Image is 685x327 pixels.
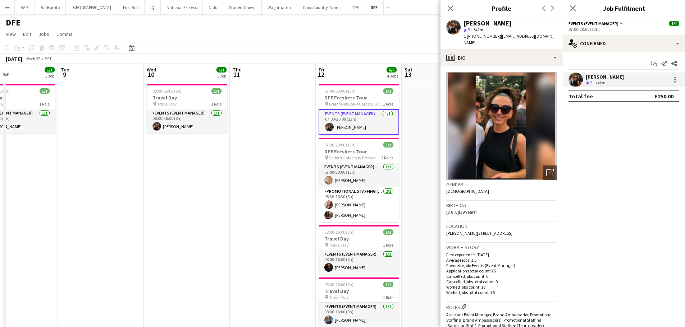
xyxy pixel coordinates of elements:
span: 13 [403,70,412,79]
div: 1 Job [217,73,226,79]
div: 07:00-20:00 (13h) [568,27,679,32]
p: Worked jobs total count: 75 [446,290,557,295]
div: £250.00 [654,93,673,100]
span: 07:00-20:00 (13h) [324,88,356,94]
a: Edit [20,29,34,39]
img: Crew avatar or photo [446,72,557,180]
span: 14km [471,27,484,32]
span: 5 [468,27,470,32]
span: Fri [319,66,324,73]
app-job-card: 08:00-16:00 (8h)1/1Travel Day Travel Day1 RoleEvents (Event Manager)1/108:00-16:00 (8h)[PERSON_NAME] [147,84,227,134]
span: t. [PHONE_NUMBER] [463,33,501,39]
p: Average jobs: 1.5 [446,257,557,263]
h3: Travel Day [147,94,227,101]
span: 6/6 [387,67,397,73]
div: [PERSON_NAME] [586,74,624,80]
button: First Bus [117,0,145,14]
span: 1/1 [383,229,393,235]
span: [PERSON_NAME][STREET_ADDRESS] [446,230,512,236]
button: Wagamama [262,0,297,14]
span: 1/1 [383,282,393,287]
span: [DEMOGRAPHIC_DATA] [446,188,489,194]
span: Tue [61,66,69,73]
button: DFE [365,0,384,14]
span: 1/1 [211,88,222,94]
app-job-card: 08:00-16:00 (8h)1/1Travel Day Travel Day1 RoleEvents (Event Manager)1/108:00-16:00 (8h)[PERSON_NAME] [319,277,399,327]
button: IQ [145,0,161,14]
button: Cross Country Trains [297,0,346,14]
span: 10 [146,70,156,79]
span: | [EMAIL_ADDRESS][DOMAIN_NAME] [463,33,554,45]
button: BarBurrito [35,0,66,14]
h3: Gender [446,181,557,188]
div: 14km [594,80,607,86]
p: Applications total count: 75 [446,268,557,274]
span: Bright Networks Careers Event [329,101,383,107]
span: Travel Day [157,101,177,107]
span: 1/1 [216,67,227,73]
span: Comms [56,31,73,37]
app-job-card: 08:00-16:00 (8h)1/1Travel Day Travel Day1 RoleEvents (Event Manager)1/108:00-16:00 (8h)[PERSON_NAME] [319,225,399,275]
app-card-role: Events (Event Manager)1/108:00-16:00 (8h)[PERSON_NAME] [319,250,399,275]
button: TPE [346,0,365,14]
button: Nido [203,0,223,14]
span: 12 [318,70,324,79]
div: Total fee [568,93,593,100]
button: StudentCrowd [223,0,262,14]
span: 07:00-20:00 (13h) [324,142,356,148]
h3: Profile [440,4,563,13]
span: Sat [405,66,412,73]
p: Cancelled jobs count: 0 [446,274,557,279]
span: 1/1 [669,21,679,26]
span: 08:00-16:00 (8h) [324,282,353,287]
span: Travel Day [329,295,349,300]
div: BST [45,56,52,61]
span: 1 Role [383,101,393,107]
button: National Express [161,0,203,14]
h3: Job Fulfilment [563,4,685,13]
span: 08:00-16:00 (8h) [324,229,353,235]
span: Travel Day [329,242,349,248]
span: 08:00-16:00 (8h) [152,88,182,94]
h3: Work history [446,244,557,251]
span: Jobs [38,31,49,37]
p: Cancelled jobs total count: 0 [446,279,557,284]
span: View [6,31,16,37]
h3: Location [446,223,557,229]
app-job-card: 07:00-20:00 (13h)3/3DFE Freshers Tour Salford University Freshers Fair2 RolesEvents (Event Manage... [319,138,399,222]
span: 5 [590,80,592,85]
h1: DFE [6,17,20,28]
span: 3/3 [383,142,393,148]
div: 4 Jobs [387,73,398,79]
button: BAM [15,0,35,14]
a: Jobs [36,29,52,39]
span: Events (Event Manager) [568,21,618,26]
a: Comms [54,29,76,39]
span: 1/1 [40,88,50,94]
div: 07:00-20:00 (13h)1/1DFE Freshers Tour Bright Networks Careers Event1 RoleEvents (Event Manager)1/... [319,84,399,135]
app-card-role: Events (Event Manager)1/108:00-16:00 (8h)[PERSON_NAME] [319,303,399,327]
app-card-role: Events (Event Manager)1/108:00-16:00 (8h)[PERSON_NAME] [147,109,227,134]
span: Salford University Freshers Fair [329,155,381,160]
div: [PERSON_NAME] [463,20,512,27]
span: 11 [232,70,242,79]
app-card-role: Events (Event Manager)1/107:00-20:00 (13h)[PERSON_NAME] [319,109,399,135]
app-card-role: Promotional Staffing (Brand Ambassadors)2/208:30-16:30 (8h)[PERSON_NAME][PERSON_NAME] [319,187,399,222]
span: 1 Role [383,242,393,248]
div: Confirmed [563,35,685,52]
span: 2 Roles [381,155,393,160]
span: 1/1 [45,67,55,73]
span: Week 37 [24,56,42,61]
span: Thu [233,66,242,73]
h3: Travel Day [319,288,399,294]
span: 1 Role [211,101,222,107]
span: 1 Role [39,101,50,107]
h3: Birthday [446,202,557,209]
span: [DATE] (39 years) [446,209,477,215]
span: Edit [23,31,31,37]
h3: DFE Freshers Tour [319,148,399,155]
